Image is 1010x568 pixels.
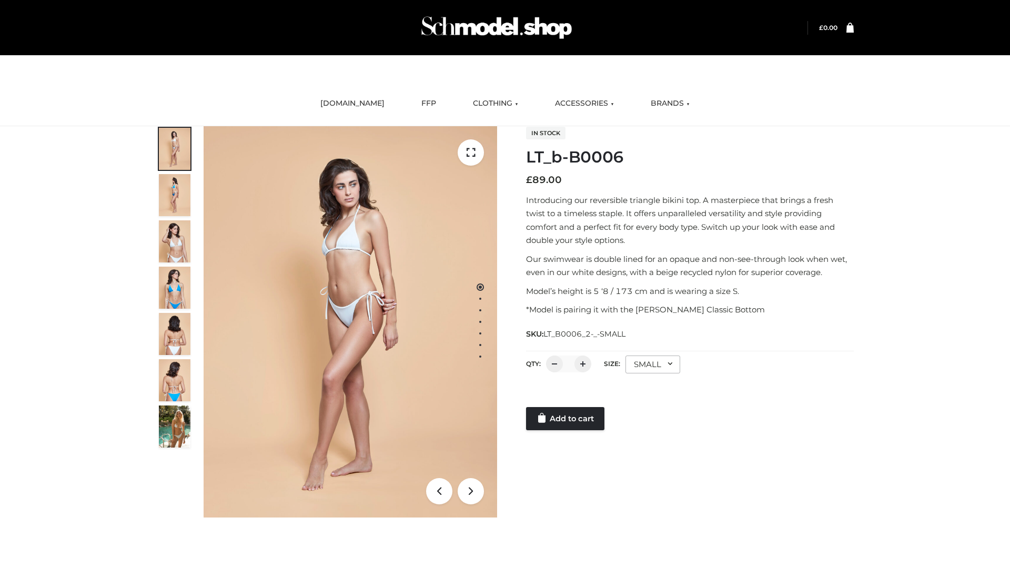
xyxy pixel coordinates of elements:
[526,174,562,186] bdi: 89.00
[819,24,837,32] bdi: 0.00
[526,407,604,430] a: Add to cart
[418,7,575,48] img: Schmodel Admin 964
[526,174,532,186] span: £
[159,359,190,401] img: ArielClassicBikiniTop_CloudNine_AzureSky_OW114ECO_8-scaled.jpg
[159,405,190,448] img: Arieltop_CloudNine_AzureSky2.jpg
[526,194,854,247] p: Introducing our reversible triangle bikini top. A masterpiece that brings a fresh twist to a time...
[526,252,854,279] p: Our swimwear is double lined for an opaque and non-see-through look when wet, even in our white d...
[526,360,541,368] label: QTY:
[465,92,526,115] a: CLOTHING
[159,174,190,216] img: ArielClassicBikiniTop_CloudNine_AzureSky_OW114ECO_2-scaled.jpg
[526,127,565,139] span: In stock
[159,313,190,355] img: ArielClassicBikiniTop_CloudNine_AzureSky_OW114ECO_7-scaled.jpg
[159,267,190,309] img: ArielClassicBikiniTop_CloudNine_AzureSky_OW114ECO_4-scaled.jpg
[643,92,698,115] a: BRANDS
[819,24,823,32] span: £
[547,92,622,115] a: ACCESSORIES
[625,356,680,373] div: SMALL
[819,24,837,32] a: £0.00
[413,92,444,115] a: FFP
[526,303,854,317] p: *Model is pairing it with the [PERSON_NAME] Classic Bottom
[526,148,854,167] h1: LT_b-B0006
[312,92,392,115] a: [DOMAIN_NAME]
[526,285,854,298] p: Model’s height is 5 ‘8 / 173 cm and is wearing a size S.
[526,328,627,340] span: SKU:
[159,220,190,262] img: ArielClassicBikiniTop_CloudNine_AzureSky_OW114ECO_3-scaled.jpg
[604,360,620,368] label: Size:
[204,126,497,518] img: ArielClassicBikiniTop_CloudNine_AzureSky_OW114ECO_1
[159,128,190,170] img: ArielClassicBikiniTop_CloudNine_AzureSky_OW114ECO_1-scaled.jpg
[543,329,625,339] span: LT_B0006_2-_-SMALL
